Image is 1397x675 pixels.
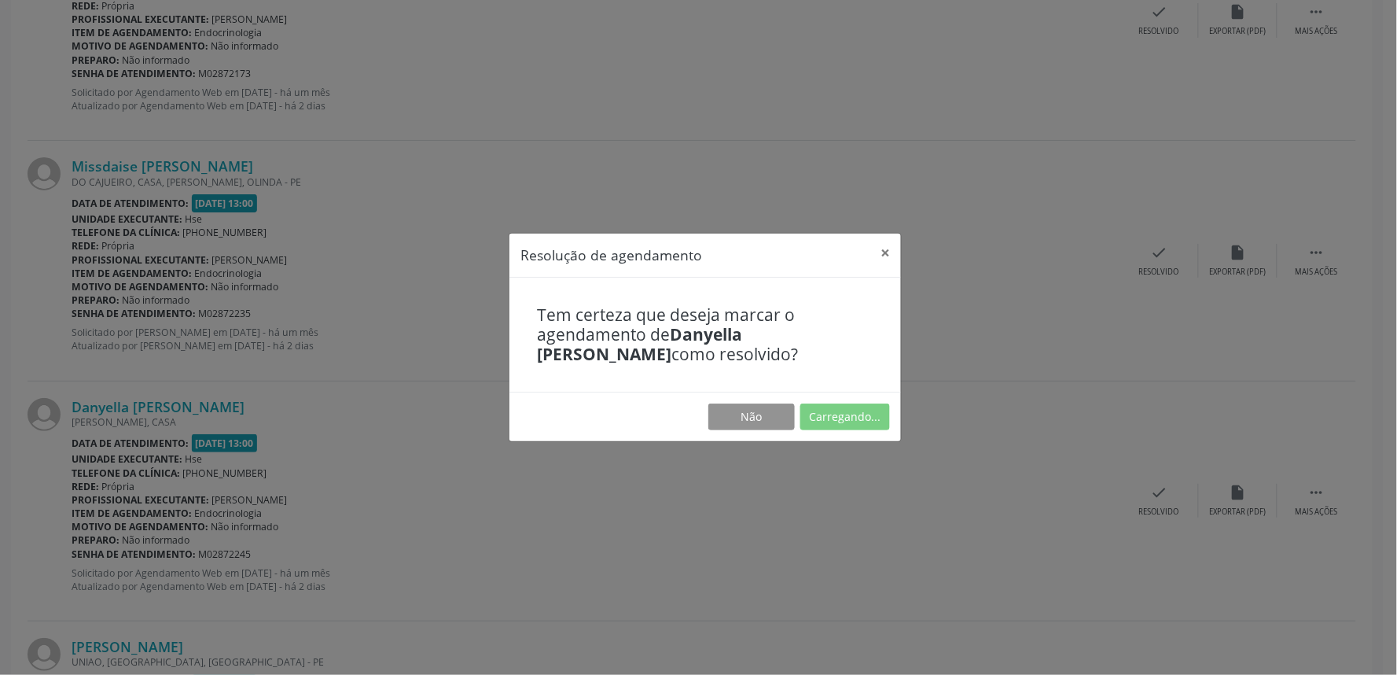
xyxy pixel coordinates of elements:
[708,404,795,430] button: Não
[869,234,901,272] button: Close
[800,404,890,430] button: Carregando...
[537,323,742,365] b: Danyella [PERSON_NAME]
[520,245,702,265] h5: Resolução de agendamento
[537,305,873,365] h4: Tem certeza que deseja marcar o agendamento de como resolvido?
